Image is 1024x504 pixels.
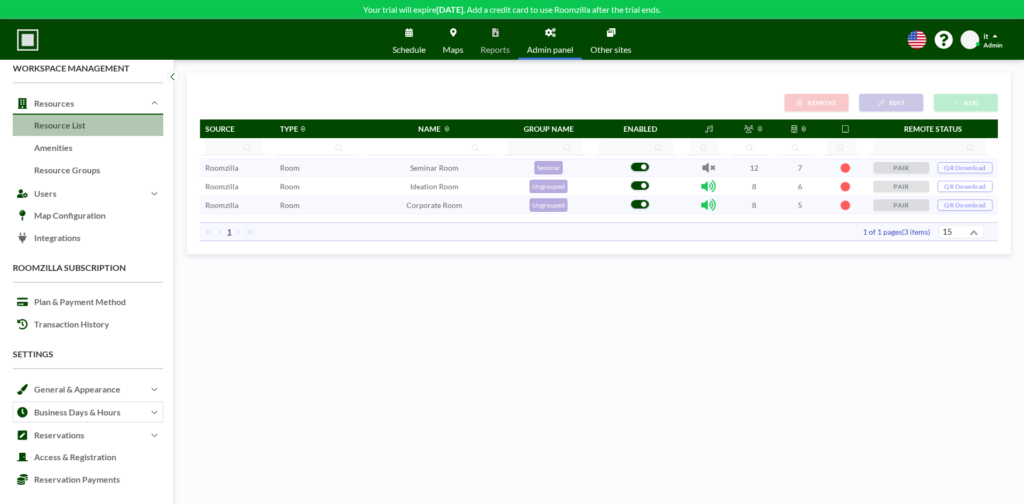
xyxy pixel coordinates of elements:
[13,63,163,74] h4: Workspace Management
[904,124,962,133] span: Remote status
[280,201,300,210] span: Room
[777,158,823,177] td: 7
[807,99,836,107] span: REMOVE
[940,226,954,237] span: 15
[938,162,993,173] button: QR Download
[13,227,163,250] a: Integrations
[582,20,640,60] a: Other sites
[13,446,122,468] h4: Access & Registration
[34,430,84,440] h4: Reservations
[13,262,163,273] h4: Roomzilla Subscription
[13,314,115,335] h4: Transaction History
[518,20,582,60] a: Admin panel
[954,226,966,239] input: Search for option
[13,137,163,159] a: Amenities
[532,182,565,190] span: Ungrouped
[590,45,631,54] span: Other sites
[902,227,930,236] span: (3 items)
[938,199,993,211] button: QR Download
[13,205,163,227] a: Map Configuration
[13,182,163,205] button: Users
[752,182,756,191] span: 8
[472,20,518,60] a: Reports
[859,94,923,111] button: EDIT
[34,98,74,108] h4: Resources
[890,99,905,107] span: EDIT
[874,199,929,211] button: PAIR
[384,20,434,60] a: Schedule
[983,31,988,41] span: it
[418,124,441,133] span: Name
[13,159,163,182] a: Resource Groups
[874,162,929,173] button: PAIR
[537,164,560,172] span: Seminar
[13,314,163,336] a: Transaction History
[443,45,463,54] span: Maps
[393,45,426,54] span: Schedule
[205,163,238,172] span: Roomzilla
[13,446,163,469] a: Access & Registration
[969,35,971,45] span: I
[934,94,998,111] button: ADD
[410,182,459,191] span: Ideation Room
[13,159,106,181] h4: Resource Groups
[777,196,823,214] td: 5
[205,182,238,191] span: Roomzilla
[13,291,131,313] h4: Plan & Payment Method
[17,29,38,51] img: organization-logo
[524,124,574,133] span: Group name
[752,201,756,210] span: 8
[939,226,983,242] div: Search for option
[532,201,565,209] span: Ungrouped
[13,469,125,490] h4: Reservation Payments
[481,45,510,54] span: Reports
[13,291,163,314] a: Plan & Payment Method
[223,227,236,237] span: 1
[13,205,111,226] h4: Map Configuration
[13,378,163,401] button: General & Appearance
[280,182,300,191] span: Room
[436,4,463,14] b: [DATE]
[13,401,163,423] button: Business Days & Hours
[785,94,849,111] button: REMOVE
[938,181,993,192] button: QR Download
[13,349,163,359] h4: Settings
[964,99,979,107] span: ADD
[13,115,163,137] a: Resource List
[280,163,300,172] span: Room
[13,469,163,491] a: Reservation Payments
[205,201,238,210] span: Roomzilla
[13,137,78,158] h4: Amenities
[34,188,57,198] h4: Users
[13,227,86,249] h4: Integrations
[34,384,121,394] h4: General & Appearance
[777,177,823,196] td: 6
[527,45,573,54] span: Admin panel
[863,227,902,236] span: 1 of 1 pages
[623,124,657,133] span: Enabled
[410,163,459,172] span: Seminar Room
[280,124,298,133] span: Type
[13,423,163,446] button: Reservations
[13,92,163,115] button: Resources
[750,163,758,172] span: 12
[874,181,929,192] button: PAIR
[406,201,462,210] span: Corporate Room
[983,41,1003,49] span: Admin
[434,20,472,60] a: Maps
[205,124,235,133] span: Source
